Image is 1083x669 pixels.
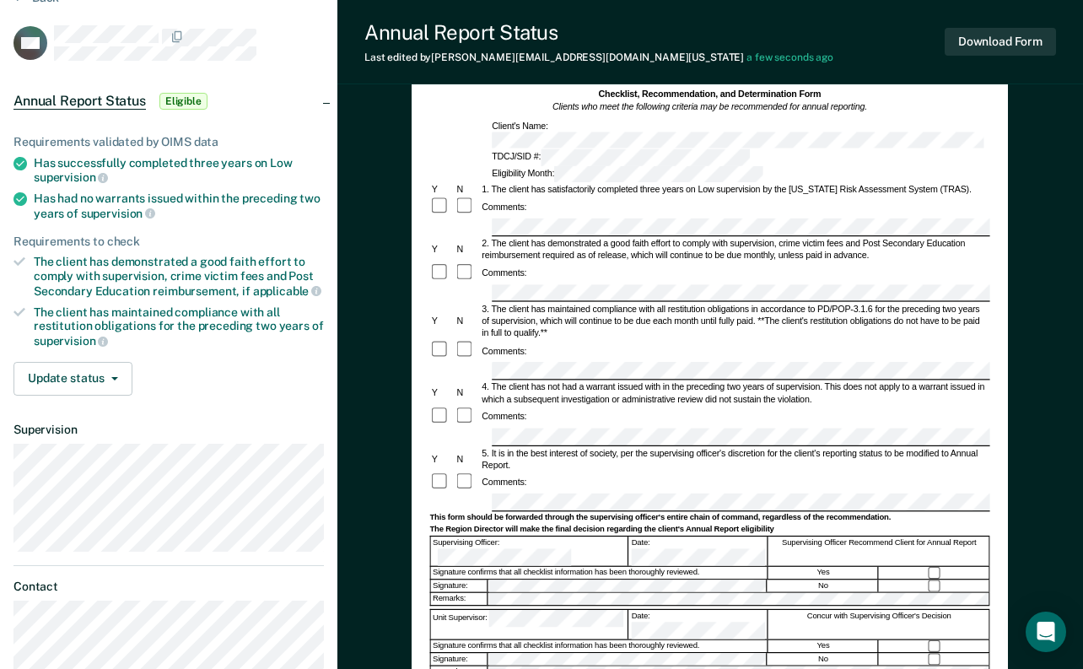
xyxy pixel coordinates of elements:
div: Has had no warrants issued within the preceding two years of [34,192,324,220]
span: Eligible [159,93,207,110]
div: Comments: [480,411,529,423]
div: N [455,244,481,256]
div: Y [430,316,455,327]
div: 3. The client has maintained compliance with all restitution obligations in accordance to PD/POP-... [480,304,990,340]
span: supervision [34,170,108,184]
div: Eligibility Month: [490,166,766,183]
div: The Region Director will make the final decision regarding the client's Annual Report eligibility [430,525,990,535]
div: Last edited by [PERSON_NAME][EMAIL_ADDRESS][DOMAIN_NAME][US_STATE] [364,51,833,63]
div: Comments: [480,201,529,213]
div: This form should be forwarded through the supervising officer's entire chain of command, regardle... [430,513,990,523]
div: Signature: [431,580,488,592]
span: Annual Report Status [13,93,146,110]
div: N [455,387,481,399]
span: supervision [81,207,155,220]
div: Supervising Officer Recommend Client for Annual Report [769,537,990,565]
div: Has successfully completed three years on Low [34,156,324,185]
div: Signature confirms that all checklist information has been thoroughly reviewed. [431,567,768,579]
div: Comments: [480,345,529,357]
div: Annual Report Status [364,20,833,45]
dt: Supervision [13,423,324,437]
div: Concur with Supervising Officer's Decision [769,611,990,639]
div: No [769,653,880,666]
div: 4. The client has not had a warrant issued with in the preceding two years of supervision. This d... [480,381,990,406]
div: N [455,316,481,327]
div: Y [430,453,455,465]
div: Yes [769,567,879,579]
div: The client has demonstrated a good faith effort to comply with supervision, crime victim fees and... [34,255,324,298]
div: Supervising Officer: [431,537,628,565]
div: Requirements validated by OIMS data [13,135,324,149]
em: Clients who meet the following criteria may be recommended for annual reporting. [552,102,867,112]
button: Download Form [945,28,1056,56]
div: Unit Supervisor: [431,611,628,639]
div: No [769,580,880,592]
div: Remarks: [431,593,488,606]
div: Open Intercom Messenger [1026,612,1066,652]
div: Yes [769,640,879,652]
div: Signature: [431,653,488,666]
div: Date: [630,611,769,639]
div: Y [430,184,455,196]
div: The client has maintained compliance with all restitution obligations for the preceding two years of [34,305,324,348]
dt: Contact [13,580,324,594]
div: 5. It is in the best interest of society, per the supervising officer's discretion for the client... [480,447,990,472]
div: Signature confirms that all checklist information has been thoroughly reviewed. [431,640,768,652]
div: TDCJ/SID #: [490,149,752,166]
span: supervision [34,334,108,348]
div: 1. The client has satisfactorily completed three years on Low supervision by the [US_STATE] Risk ... [480,184,990,196]
div: Comments: [480,477,529,488]
strong: Checklist, Recommendation, and Determination Form [599,89,822,99]
div: Date: [630,537,769,565]
div: Comments: [480,267,529,278]
div: Y [430,244,455,256]
div: Y [430,387,455,399]
div: 2. The client has demonstrated a good faith effort to comply with supervision, crime victim fees ... [480,237,990,262]
span: a few seconds ago [746,51,833,63]
div: N [455,453,481,465]
div: Client's Name: [490,120,990,148]
button: Update status [13,362,132,396]
span: applicable [253,284,321,298]
div: Requirements to check [13,235,324,249]
div: N [455,184,481,196]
